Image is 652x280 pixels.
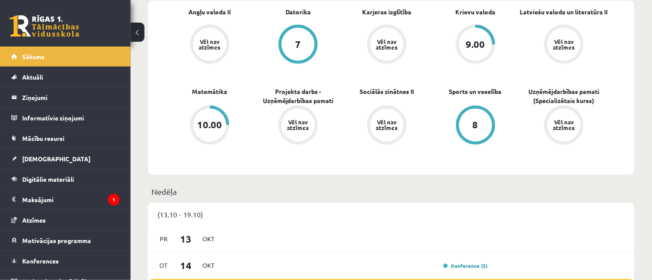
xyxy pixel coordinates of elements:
span: Atzīmes [22,216,46,224]
div: Vēl nav atzīmes [552,120,576,131]
a: Karjeras izglītība [362,7,411,17]
legend: Ziņojumi [22,87,120,107]
a: Angļu valoda II [188,7,231,17]
span: Okt [199,259,218,273]
div: 9.00 [466,40,485,49]
span: [DEMOGRAPHIC_DATA] [22,155,91,163]
a: Informatīvie ziņojumi [11,108,120,128]
a: Ziņojumi [11,87,120,107]
a: Datorika [286,7,311,17]
a: Sports un veselība [449,87,502,97]
div: (13.10 - 19.10) [148,203,635,227]
div: 10.00 [197,120,222,130]
div: Vēl nav atzīmes [375,120,399,131]
span: Konferences [22,257,59,265]
a: Motivācijas programma [11,230,120,250]
a: Mācību resursi [11,128,120,148]
a: Vēl nav atzīmes [343,106,431,147]
a: 7 [254,25,343,66]
a: Uzņēmējdarbības pamati (Specializētais kurss) [520,87,608,106]
a: Sākums [11,47,120,67]
a: Vēl nav atzīmes [520,25,608,66]
a: Maksājumi1 [11,190,120,210]
div: Vēl nav atzīmes [198,39,222,50]
span: Sākums [22,53,44,60]
a: Projekta darbs - Uzņēmējdarbības pamati [254,87,343,106]
a: Atzīmes [11,210,120,230]
a: Rīgas 1. Tālmācības vidusskola [10,15,79,37]
div: Vēl nav atzīmes [375,39,399,50]
a: Matemātika [192,87,227,97]
a: Vēl nav atzīmes [343,25,431,66]
span: Aktuāli [22,73,43,81]
span: Mācību resursi [22,134,64,142]
div: 7 [296,40,301,49]
a: 10.00 [165,106,254,147]
a: [DEMOGRAPHIC_DATA] [11,149,120,169]
div: Vēl nav atzīmes [286,120,310,131]
a: Konferences [11,251,120,271]
legend: Maksājumi [22,190,120,210]
span: Ot [155,259,173,273]
a: Konference (3) [444,263,488,270]
span: 14 [173,259,200,273]
span: 13 [173,232,200,247]
span: Okt [199,233,218,246]
a: Vēl nav atzīmes [520,106,608,147]
div: Vēl nav atzīmes [552,39,576,50]
a: Sociālās zinātnes II [360,87,414,97]
a: Digitālie materiāli [11,169,120,189]
span: Digitālie materiāli [22,175,74,183]
a: Vēl nav atzīmes [254,106,343,147]
legend: Informatīvie ziņojumi [22,108,120,128]
a: 9.00 [431,25,520,66]
span: Pr [155,233,173,246]
a: Latviešu valoda un literatūra II [520,7,608,17]
i: 1 [108,194,120,206]
a: 8 [431,106,520,147]
span: Motivācijas programma [22,237,91,244]
div: 8 [473,120,478,130]
a: Aktuāli [11,67,120,87]
a: Vēl nav atzīmes [165,25,254,66]
a: Krievu valoda [456,7,496,17]
p: Nedēļa [151,186,631,198]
